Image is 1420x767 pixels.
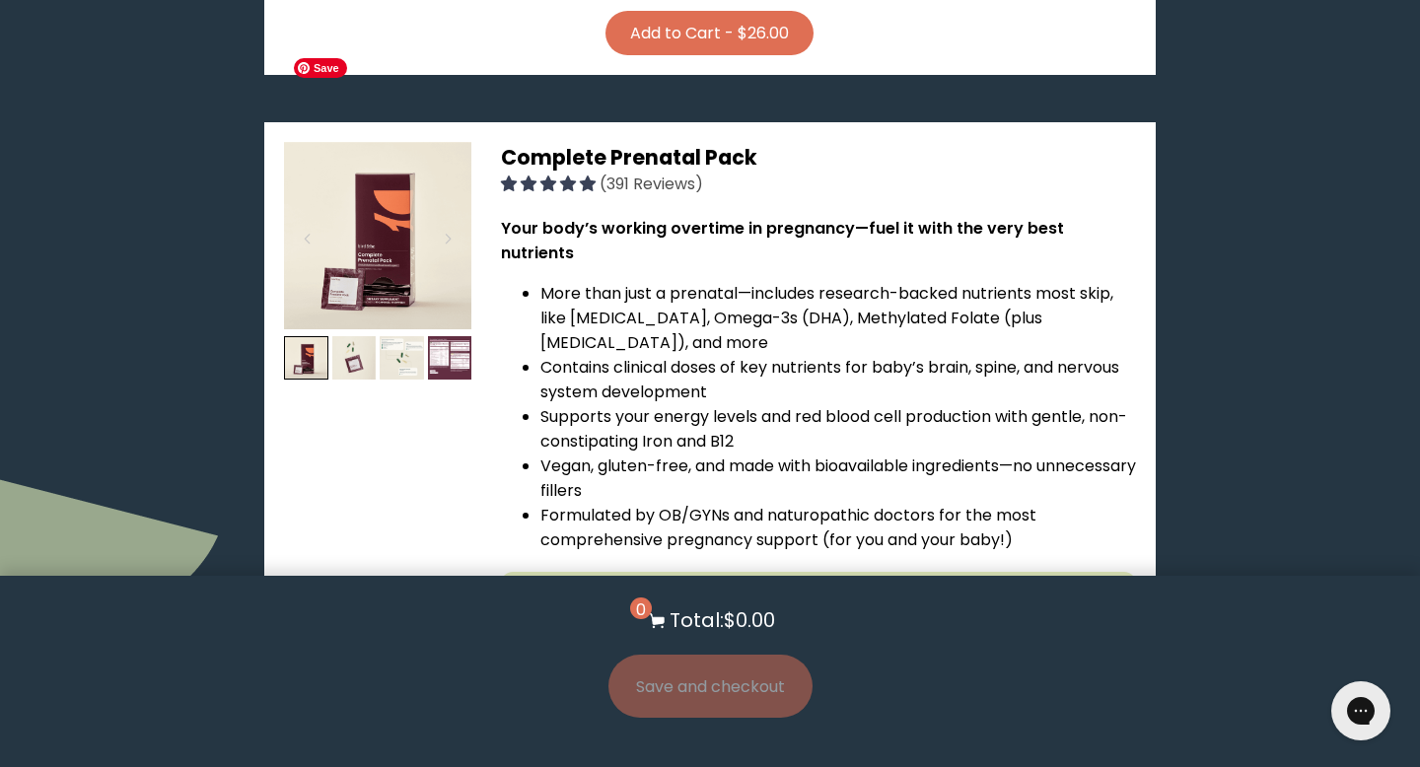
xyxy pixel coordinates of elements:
[501,217,1064,264] strong: Your body’s working overtime in pregnancy—fuel it with the very best nutrients
[540,404,1136,453] li: Supports your energy levels and red blood cell production with gentle, non-constipating Iron and B12
[630,597,652,619] span: 0
[540,355,1136,404] li: Contains clinical doses of key nutrients for baby’s brain, spine, and nervous system development
[284,336,328,381] img: thumbnail image
[284,142,471,329] img: thumbnail image
[1321,674,1400,747] iframe: Gorgias live chat messenger
[501,143,757,172] span: Complete Prenatal Pack
[294,58,347,78] span: Save
[600,173,703,195] span: (391 Reviews)
[608,655,813,718] button: Save and checkout
[540,281,1136,355] li: More than just a prenatal—includes research-backed nutrients most skip, like [MEDICAL_DATA], Omeg...
[501,173,600,195] span: 4.91 stars
[540,453,1136,503] li: Vegan, gluten-free, and made with bioavailable ingredients—no unnecessary fillers
[380,336,424,381] img: thumbnail image
[605,11,814,55] button: Add to Cart - $26.00
[670,605,775,635] p: Total: $0.00
[540,503,1136,552] li: Formulated by OB/GYNs and naturopathic doctors for the most comprehensive pregnancy support (for ...
[428,336,472,381] img: thumbnail image
[332,336,377,381] img: thumbnail image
